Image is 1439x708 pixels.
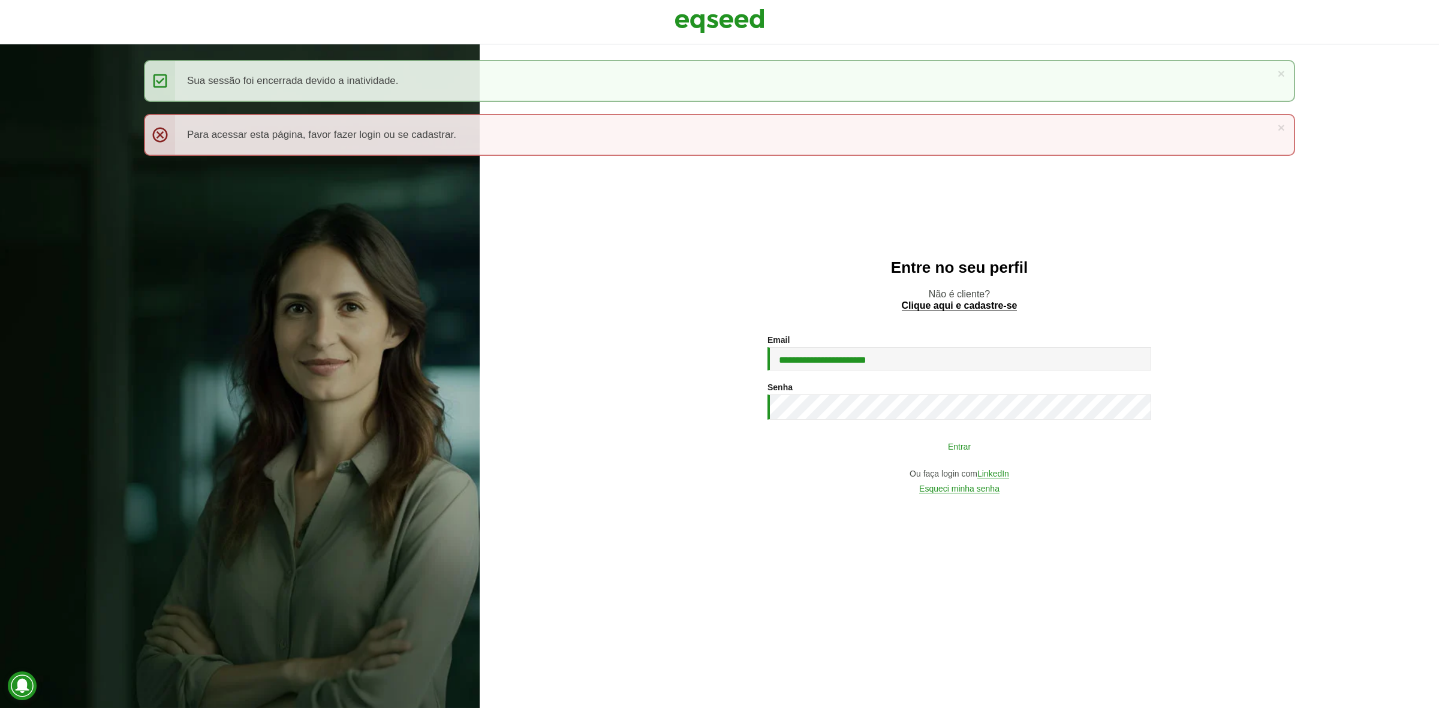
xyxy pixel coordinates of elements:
[504,288,1415,311] p: Não é cliente?
[902,301,1017,311] a: Clique aqui e cadastre-se
[919,484,1000,493] a: Esqueci minha senha
[767,383,793,391] label: Senha
[767,336,790,344] label: Email
[504,259,1415,276] h2: Entre no seu perfil
[977,469,1009,478] a: LinkedIn
[1278,67,1285,80] a: ×
[767,469,1151,478] div: Ou faça login com
[144,60,1295,102] div: Sua sessão foi encerrada devido a inatividade.
[144,114,1295,156] div: Para acessar esta página, favor fazer login ou se cadastrar.
[675,6,764,36] img: EqSeed Logo
[803,435,1115,457] button: Entrar
[1278,121,1285,134] a: ×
